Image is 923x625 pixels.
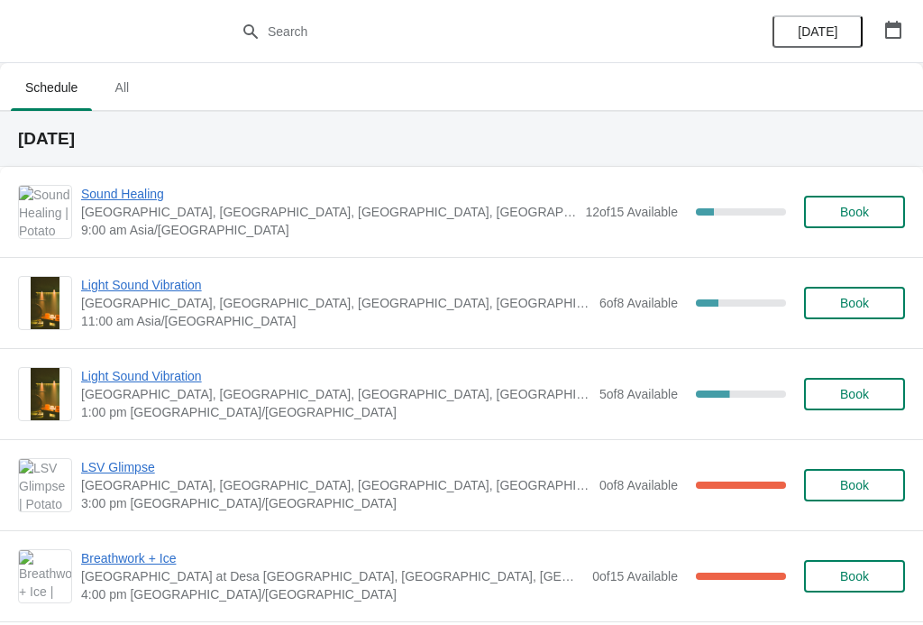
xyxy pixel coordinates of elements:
img: Breathwork + Ice | Potato Head Studios at Desa Potato Head, Jalan Petitenget, Seminyak, Badung Re... [19,550,71,602]
span: Book [840,387,869,401]
button: Book [804,378,905,410]
img: Sound Healing | Potato Head Suites & Studios, Jalan Petitenget, Seminyak, Badung Regency, Bali, I... [19,186,71,238]
button: Book [804,196,905,228]
span: Book [840,296,869,310]
img: Light Sound Vibration | Potato Head Suites & Studios, Jalan Petitenget, Seminyak, Badung Regency,... [31,368,60,420]
span: 0 of 8 Available [599,478,678,492]
img: Light Sound Vibration | Potato Head Suites & Studios, Jalan Petitenget, Seminyak, Badung Regency,... [31,277,60,329]
span: 5 of 8 Available [599,387,678,401]
span: Breathwork + Ice [81,549,583,567]
h2: [DATE] [18,130,905,148]
span: [GEOGRAPHIC_DATA], [GEOGRAPHIC_DATA], [GEOGRAPHIC_DATA], [GEOGRAPHIC_DATA], [GEOGRAPHIC_DATA] [81,476,590,494]
span: 11:00 am Asia/[GEOGRAPHIC_DATA] [81,312,590,330]
span: 12 of 15 Available [585,205,678,219]
span: Light Sound Vibration [81,367,590,385]
span: [GEOGRAPHIC_DATA], [GEOGRAPHIC_DATA], [GEOGRAPHIC_DATA], [GEOGRAPHIC_DATA], [GEOGRAPHIC_DATA] [81,203,576,221]
span: LSV Glimpse [81,458,590,476]
input: Search [267,15,692,48]
button: Book [804,560,905,593]
button: Book [804,469,905,501]
span: Book [840,478,869,492]
span: All [99,71,144,104]
span: Schedule [11,71,92,104]
span: 0 of 15 Available [592,569,678,584]
span: [GEOGRAPHIC_DATA], [GEOGRAPHIC_DATA], [GEOGRAPHIC_DATA], [GEOGRAPHIC_DATA], [GEOGRAPHIC_DATA] [81,385,590,403]
span: Sound Healing [81,185,576,203]
span: 1:00 pm [GEOGRAPHIC_DATA]/[GEOGRAPHIC_DATA] [81,403,590,421]
span: Book [840,205,869,219]
button: Book [804,287,905,319]
span: [GEOGRAPHIC_DATA] at Desa [GEOGRAPHIC_DATA], [GEOGRAPHIC_DATA], [GEOGRAPHIC_DATA], [GEOGRAPHIC_DA... [81,567,583,585]
button: [DATE] [772,15,863,48]
span: 9:00 am Asia/[GEOGRAPHIC_DATA] [81,221,576,239]
span: [DATE] [798,24,837,39]
span: 6 of 8 Available [599,296,678,310]
span: 3:00 pm [GEOGRAPHIC_DATA]/[GEOGRAPHIC_DATA] [81,494,590,512]
span: Light Sound Vibration [81,276,590,294]
span: Book [840,569,869,584]
span: 4:00 pm [GEOGRAPHIC_DATA]/[GEOGRAPHIC_DATA] [81,585,583,603]
span: [GEOGRAPHIC_DATA], [GEOGRAPHIC_DATA], [GEOGRAPHIC_DATA], [GEOGRAPHIC_DATA], [GEOGRAPHIC_DATA] [81,294,590,312]
img: LSV Glimpse | Potato Head Suites & Studios, Jalan Petitenget, Seminyak, Badung Regency, Bali, Ind... [19,459,71,511]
